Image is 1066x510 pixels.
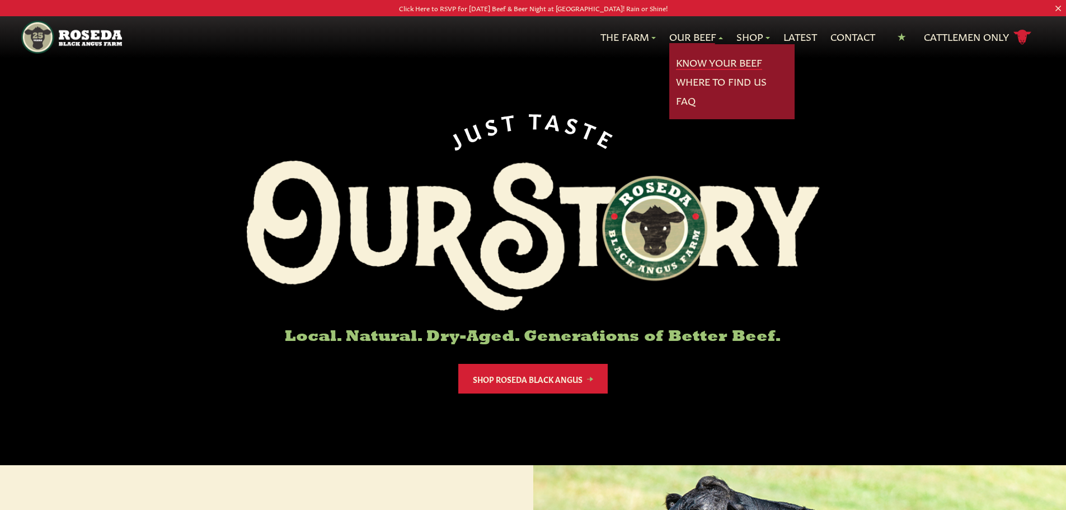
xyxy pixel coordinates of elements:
nav: Main Navigation [21,16,1045,58]
div: JUST TASTE [444,107,622,152]
span: U [460,116,487,144]
span: T [500,108,521,133]
span: T [579,116,604,144]
a: Latest [783,30,817,44]
span: S [482,111,504,137]
a: Where To Find Us [676,74,767,89]
a: Our Beef [669,30,723,44]
a: FAQ [676,93,696,108]
a: Shop [736,30,770,44]
a: The Farm [600,30,656,44]
h6: Local. Natural. Dry-Aged. Generations of Better Beef. [247,329,820,346]
span: T [529,107,547,130]
img: https://roseda.com/wp-content/uploads/2021/05/roseda-25-header.png [21,21,121,54]
a: Know Your Beef [676,55,762,70]
a: Shop Roseda Black Angus [458,364,608,394]
a: Cattlemen Only [924,27,1031,47]
span: S [563,111,585,137]
span: A [544,108,566,133]
span: J [445,125,468,152]
span: E [595,124,621,152]
img: Roseda Black Aangus Farm [247,161,820,311]
a: Contact [830,30,875,44]
p: Click Here to RSVP for [DATE] Beef & Beer Night at [GEOGRAPHIC_DATA]! Rain or Shine! [53,2,1013,14]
